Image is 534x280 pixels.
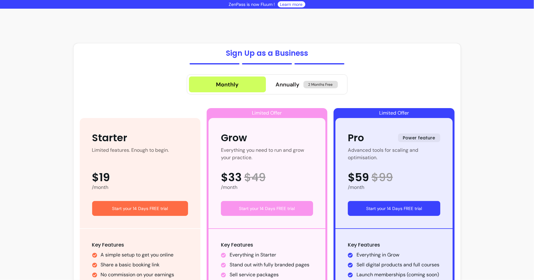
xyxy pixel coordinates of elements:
[101,261,188,269] li: Share a basic booking link
[221,184,313,191] div: /month
[244,171,266,184] span: $ 49
[348,201,440,216] button: Start your 14 Days FREE trial
[92,171,110,184] span: $19
[92,241,124,248] span: Key Features
[357,271,440,278] li: Launch memberships (coming soon)
[371,171,393,184] span: $ 99
[209,108,325,118] div: Limited Offer
[348,130,364,145] div: Pro
[92,201,188,216] button: Start your 14 Days FREE trial
[357,261,440,269] li: Sell digital products and full courses
[280,1,303,7] a: Learn more
[230,271,313,278] li: Sell service packages
[348,184,440,191] div: /month
[92,184,188,191] div: /month
[221,147,313,161] div: Everything you need to run and grow your practice.
[92,130,128,145] div: Starter
[348,171,369,184] span: $59
[348,147,440,161] div: Advanced tools for scaling and optimisation.
[221,171,242,184] span: $33
[101,271,188,278] li: No commission on your earnings
[276,80,300,89] span: Annually
[335,108,452,118] div: Limited Offer
[221,241,253,248] span: Key Features
[303,81,338,88] span: 2 Months Free
[221,201,313,216] button: Start your 14 Days FREE trial
[230,251,313,259] li: Everything in Starter
[221,130,247,145] div: Grow
[226,48,308,58] h1: Sign Up as a Business
[92,147,169,161] div: Limited features. Enough to begin.
[216,80,239,89] div: Monthly
[229,1,275,7] p: ZenPass is now Fluum !
[101,251,188,259] li: A simple setup to get you online
[230,261,313,269] li: Stand out with fully branded pages
[348,241,380,248] span: Key Features
[398,133,440,142] span: Power feature
[357,251,440,259] li: Everything in Grow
